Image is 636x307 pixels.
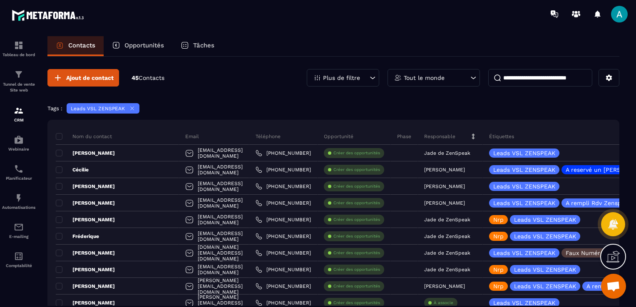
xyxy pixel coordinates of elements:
[601,274,626,299] div: Ouvrir le chat
[56,250,115,256] p: [PERSON_NAME]
[2,176,35,181] p: Planificateur
[124,42,164,49] p: Opportunités
[2,63,35,99] a: formationformationTunnel de vente Site web
[324,133,353,140] p: Opportunité
[14,69,24,79] img: formation
[2,245,35,274] a: accountantaccountantComptabilité
[2,52,35,57] p: Tableau de bord
[14,164,24,174] img: scheduler
[424,267,470,272] p: Jade de ZenSpeak
[56,233,99,240] p: Fréderique
[493,267,504,272] p: Nrp
[514,267,576,272] p: Leads VSL ZENSPEAK
[47,105,62,111] p: Tags :
[514,217,576,223] p: Leads VSL ZENSPEAK
[566,200,631,206] p: A rempli Rdv Zenspeak
[256,233,311,240] a: [PHONE_NUMBER]
[56,300,115,306] p: [PERSON_NAME]
[333,217,380,223] p: Créer des opportunités
[333,267,380,272] p: Créer des opportunités
[139,74,164,81] span: Contacts
[514,283,576,289] p: Leads VSL ZENSPEAK
[424,233,470,239] p: Jade de ZenSpeak
[493,183,555,189] p: Leads VSL ZENSPEAK
[493,217,504,223] p: Nrp
[193,42,214,49] p: Tâches
[172,36,223,56] a: Tâches
[2,158,35,187] a: schedulerschedulerPlanificateur
[424,167,465,173] p: [PERSON_NAME]
[2,205,35,210] p: Automatisations
[56,200,115,206] p: [PERSON_NAME]
[333,233,380,239] p: Créer des opportunités
[323,75,360,81] p: Plus de filtre
[2,147,35,151] p: Webinaire
[514,233,576,239] p: Leads VSL ZENSPEAK
[489,133,514,140] p: Étiquettes
[566,250,604,256] p: Faux Numéro
[256,166,311,173] a: [PHONE_NUMBER]
[424,250,470,256] p: Jade de ZenSpeak
[2,263,35,268] p: Comptabilité
[2,99,35,129] a: formationformationCRM
[56,216,115,223] p: [PERSON_NAME]
[333,150,380,156] p: Créer des opportunités
[256,183,311,190] a: [PHONE_NUMBER]
[47,69,119,87] button: Ajout de contact
[493,300,555,306] p: Leads VSL ZENSPEAK
[493,233,504,239] p: Nrp
[2,129,35,158] a: automationsautomationsWebinaire
[256,150,311,156] a: [PHONE_NUMBER]
[2,187,35,216] a: automationsautomationsAutomatisations
[68,42,95,49] p: Contacts
[14,193,24,203] img: automations
[424,217,470,223] p: Jade de ZenSpeak
[14,251,24,261] img: accountant
[424,183,465,189] p: [PERSON_NAME]
[404,75,445,81] p: Tout le monde
[333,300,380,306] p: Créer des opportunités
[14,106,24,116] img: formation
[256,216,311,223] a: [PHONE_NUMBER]
[493,200,555,206] p: Leads VSL ZENSPEAK
[2,34,35,63] a: formationformationTableau de bord
[256,250,311,256] a: [PHONE_NUMBER]
[333,183,380,189] p: Créer des opportunités
[256,133,281,140] p: Téléphone
[424,150,470,156] p: Jade de ZenSpeak
[256,283,311,290] a: [PHONE_NUMBER]
[493,283,504,289] p: Nrp
[56,283,115,290] p: [PERSON_NAME]
[256,300,311,306] a: [PHONE_NUMBER]
[104,36,172,56] a: Opportunités
[2,118,35,122] p: CRM
[397,133,411,140] p: Phase
[185,133,199,140] p: Email
[14,135,24,145] img: automations
[14,40,24,50] img: formation
[493,250,555,256] p: Leads VSL ZENSPEAK
[2,82,35,93] p: Tunnel de vente Site web
[56,133,112,140] p: Nom du contact
[56,266,115,273] p: [PERSON_NAME]
[333,250,380,256] p: Créer des opportunités
[434,300,453,306] p: À associe
[333,283,380,289] p: Créer des opportunités
[14,222,24,232] img: email
[424,283,465,289] p: [PERSON_NAME]
[333,167,380,173] p: Créer des opportunités
[47,36,104,56] a: Contacts
[493,167,555,173] p: Leads VSL ZENSPEAK
[56,150,115,156] p: [PERSON_NAME]
[132,74,164,82] p: 45
[256,200,311,206] a: [PHONE_NUMBER]
[56,166,89,173] p: Cécilie
[2,216,35,245] a: emailemailE-mailing
[71,106,125,111] p: Leads VSL ZENSPEAK
[2,234,35,239] p: E-mailing
[56,183,115,190] p: [PERSON_NAME]
[66,74,114,82] span: Ajout de contact
[12,7,87,23] img: logo
[424,133,455,140] p: Responsable
[256,266,311,273] a: [PHONE_NUMBER]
